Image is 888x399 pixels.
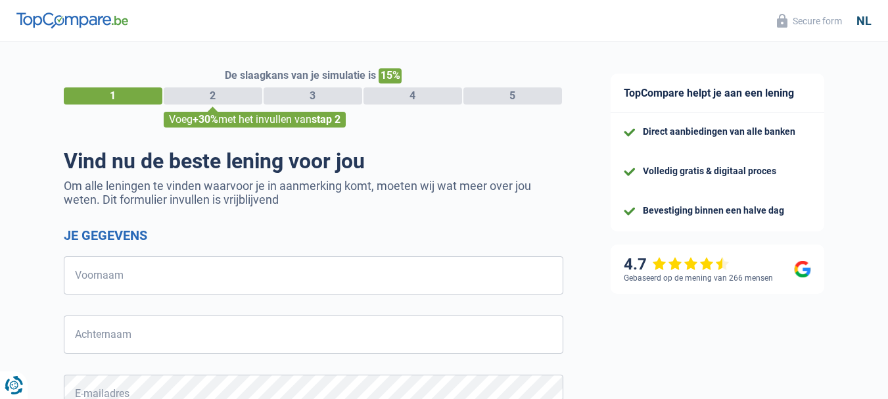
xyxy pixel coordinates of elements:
div: 1 [64,87,162,105]
div: Gebaseerd op de mening van 266 mensen [624,273,773,283]
p: Om alle leningen te vinden waarvoor je in aanmerking komt, moeten wij wat meer over jou weten. Di... [64,179,563,206]
div: Voeg met het invullen van [164,112,346,128]
button: Secure form [769,10,850,32]
div: TopCompare helpt je aan een lening [611,74,824,113]
span: 15% [379,68,402,83]
div: 3 [264,87,362,105]
h2: Je gegevens [64,227,563,243]
div: Volledig gratis & digitaal proces [643,166,776,177]
div: 4.7 [624,255,730,274]
span: stap 2 [312,113,340,126]
div: 5 [463,87,562,105]
img: TopCompare Logo [16,12,128,28]
div: nl [856,14,872,28]
span: +30% [193,113,218,126]
div: Direct aanbiedingen van alle banken [643,126,795,137]
span: De slaagkans van je simulatie is [225,69,376,82]
div: Bevestiging binnen een halve dag [643,205,784,216]
div: 2 [164,87,262,105]
h1: Vind nu de beste lening voor jou [64,149,563,174]
div: 4 [363,87,462,105]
